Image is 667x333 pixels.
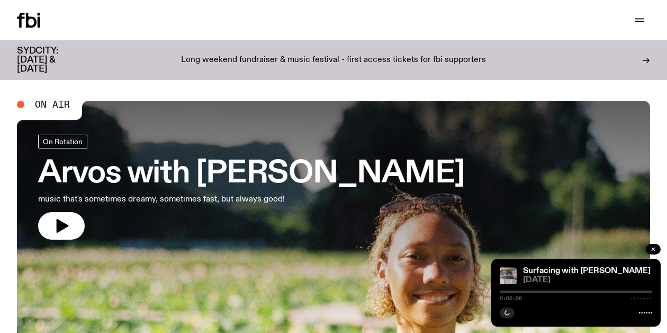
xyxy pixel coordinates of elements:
span: 0:00:00 [500,296,522,301]
a: Surfacing with [PERSON_NAME] [523,267,651,275]
h3: SYDCITY: [DATE] & [DATE] [17,47,85,74]
span: [DATE] [523,276,652,284]
span: On Rotation [43,137,83,145]
a: On Rotation [38,135,87,148]
a: Arvos with [PERSON_NAME]music that's sometimes dreamy, sometimes fast, but always good! [38,135,465,240]
h3: Arvos with [PERSON_NAME] [38,159,465,189]
span: -:--:-- [630,296,652,301]
p: Long weekend fundraiser & music festival - first access tickets for fbi supporters [181,56,486,65]
p: music that's sometimes dreamy, sometimes fast, but always good! [38,193,309,206]
span: On Air [35,100,70,109]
